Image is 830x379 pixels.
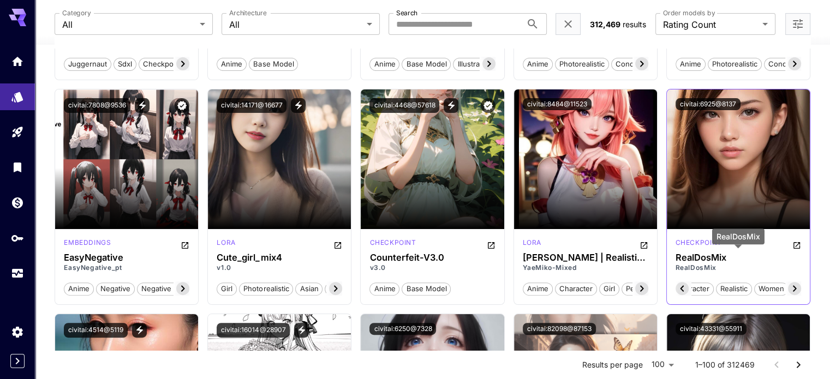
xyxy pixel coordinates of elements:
p: Results per page [582,359,643,370]
p: v3.0 [369,263,495,273]
button: juggernaut [64,57,111,71]
button: person [622,281,654,296]
span: anime [523,59,552,70]
p: RealDosMix [676,263,801,273]
span: character [556,284,596,294]
button: anime [217,57,247,71]
button: woman [325,281,359,296]
button: character [555,281,597,296]
button: sdxl [114,57,136,71]
div: SD 1.5 [676,238,722,251]
button: anime [64,281,94,296]
button: Verified working [481,98,495,113]
button: Open more filters [791,17,804,31]
button: concept [611,57,649,71]
button: Open in CivitAI [487,238,495,251]
button: girl [599,281,619,296]
div: Yae Miko | Realistic Genshin LORA [523,252,648,263]
button: Open in CivitAI [640,238,648,251]
button: civitai:43331@55911 [676,323,747,335]
button: anime [369,281,399,296]
span: All [62,18,195,31]
span: negative embedding [138,284,216,294]
div: Expand sidebar [10,354,25,368]
span: base model [402,59,450,70]
span: women [755,284,788,294]
span: anime [370,59,399,70]
p: YaeMiko-Mixed [523,263,648,273]
p: embeddings [64,238,111,248]
div: Models [11,87,24,100]
button: civitai:4514@5119 [64,323,128,338]
h3: Cute_girl_mix4 [217,252,342,263]
button: View trigger words [291,98,306,113]
span: photorealistic [556,59,608,70]
div: SD 1.5 [217,238,235,251]
div: Usage [11,267,24,280]
label: Architecture [229,8,266,17]
h3: [PERSON_NAME] | Realistic Genshin [PERSON_NAME] [523,252,648,263]
p: checkpoint [676,238,722,248]
button: View trigger words [444,98,458,113]
button: girl [217,281,237,296]
span: results [622,20,646,29]
span: juggernaut [64,59,111,70]
button: illustration [453,57,496,71]
button: Go to next page [787,354,809,376]
button: Open in CivitAI [333,238,342,251]
span: person [622,284,654,294]
button: checkpoint [139,57,186,71]
span: girl [600,284,619,294]
button: Open in CivitAI [181,238,189,251]
span: woman [325,284,358,294]
button: concept [764,57,802,71]
p: lora [217,238,235,248]
span: base model [402,284,450,294]
button: Open in CivitAI [792,238,801,251]
span: realistic [716,284,751,294]
span: 312,469 [589,20,620,29]
label: Category [62,8,91,17]
div: Wallet [11,196,24,209]
button: View trigger words [132,323,147,338]
p: 1–100 of 312469 [695,359,755,370]
button: Clear filters (1) [562,17,575,31]
button: civitai:6250@7328 [369,323,436,335]
button: View trigger words [294,323,309,338]
div: RealDosMix [712,228,765,244]
span: concept [612,59,648,70]
span: photorealistic [708,59,761,70]
span: illustration [453,59,495,70]
span: girl [217,284,236,294]
p: v1.0 [217,263,342,273]
button: asian [295,281,323,296]
button: View trigger words [135,98,150,113]
div: Counterfeit-V3.0 [369,252,495,263]
span: anime [64,284,93,294]
button: civitai:4468@57618 [369,98,439,113]
span: checkpoint [139,59,186,70]
button: Verified working [175,98,189,113]
button: photorealistic [555,57,609,71]
span: photorealistic [240,284,292,294]
button: civitai:6925@8137 [676,98,741,110]
span: base model [249,59,297,70]
p: checkpoint [369,238,416,248]
div: 100 [647,357,678,372]
button: anime [523,281,553,296]
button: base model [402,281,451,296]
p: lora [523,238,541,248]
button: civitai:8484@11523 [523,98,592,110]
button: civitai:16014@28907 [217,323,290,338]
label: Search [396,8,417,17]
div: RealDosMix [676,252,801,263]
button: civitai:82098@87153 [523,323,596,335]
button: photorealistic [708,57,762,71]
h3: EasyNegative [64,252,189,263]
button: civitai:14171@16677 [217,98,286,113]
p: EasyNegative_pt [64,263,189,273]
span: All [229,18,362,31]
div: SD 1.5 [64,238,111,251]
button: negative embedding [137,281,216,296]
